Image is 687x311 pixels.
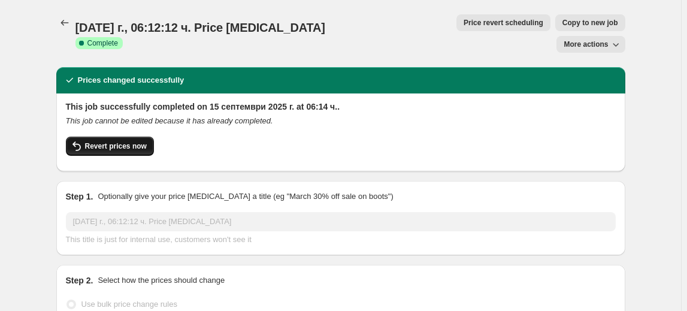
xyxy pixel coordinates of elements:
[464,18,543,28] span: Price revert scheduling
[66,101,616,113] h2: This job successfully completed on 15 септември 2025 г. at 06:14 ч..
[456,14,550,31] button: Price revert scheduling
[81,300,177,309] span: Use bulk price change rules
[85,141,147,151] span: Revert prices now
[564,40,608,49] span: More actions
[66,235,252,244] span: This title is just for internal use, customers won't see it
[555,14,625,31] button: Copy to new job
[78,74,184,86] h2: Prices changed successfully
[87,38,118,48] span: Complete
[98,274,225,286] p: Select how the prices should change
[562,18,618,28] span: Copy to new job
[98,191,393,203] p: Optionally give your price [MEDICAL_DATA] a title (eg "March 30% off sale on boots")
[75,21,325,34] span: [DATE] г., 06:12:12 ч. Price [MEDICAL_DATA]
[66,137,154,156] button: Revert prices now
[66,191,93,203] h2: Step 1.
[556,36,625,53] button: More actions
[56,14,73,31] button: Price change jobs
[66,212,616,231] input: 30% off holiday sale
[66,116,273,125] i: This job cannot be edited because it has already completed.
[66,274,93,286] h2: Step 2.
